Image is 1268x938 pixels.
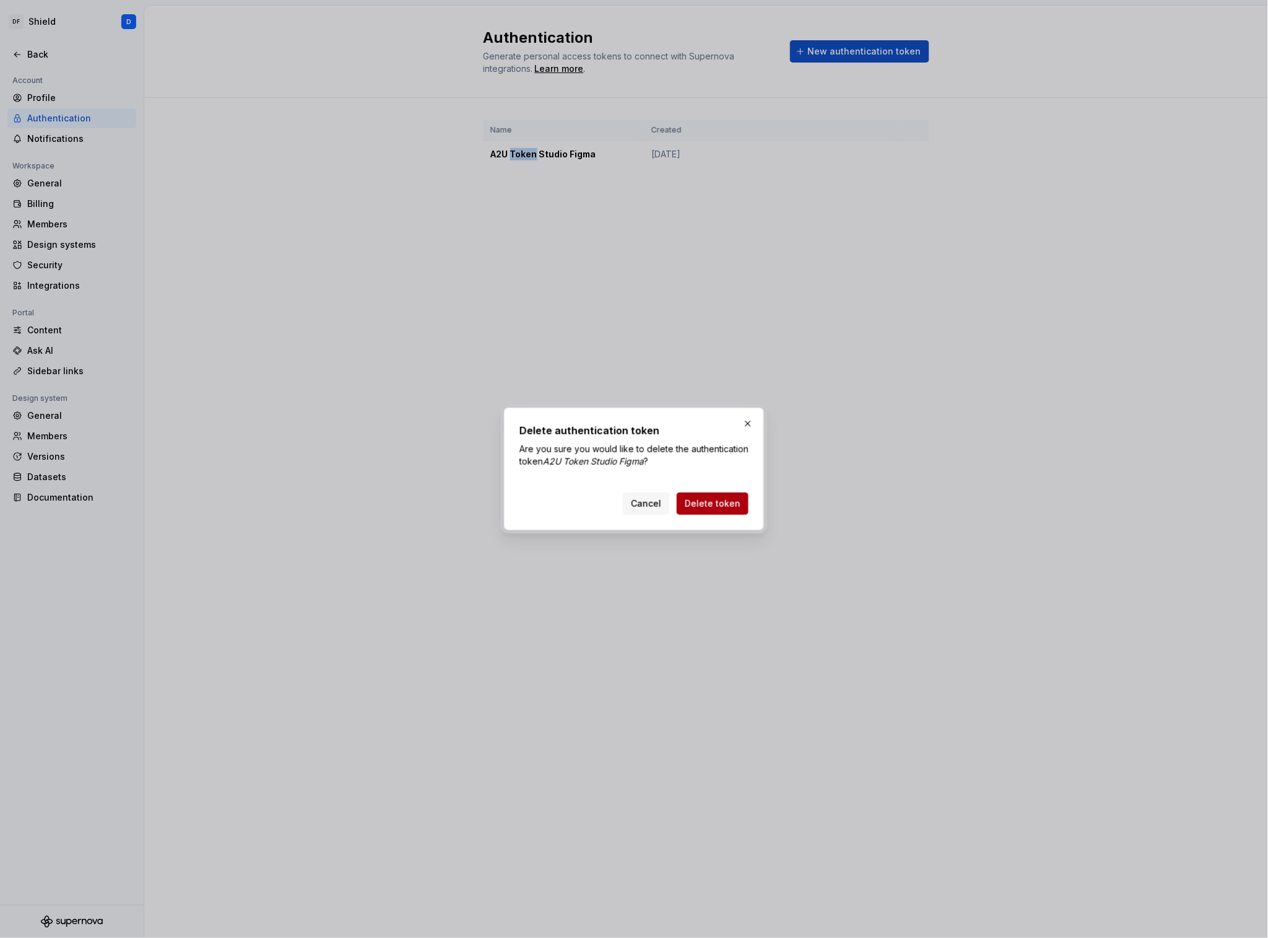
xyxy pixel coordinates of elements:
[677,493,749,515] button: Delete token
[519,443,749,468] p: Are you sure you would like to delete the authentication token ?
[623,493,669,515] button: Cancel
[685,497,740,510] span: Delete token
[519,423,749,438] h2: Delete authentication token
[543,456,644,467] i: A2U Token Studio Figma
[631,497,661,510] span: Cancel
